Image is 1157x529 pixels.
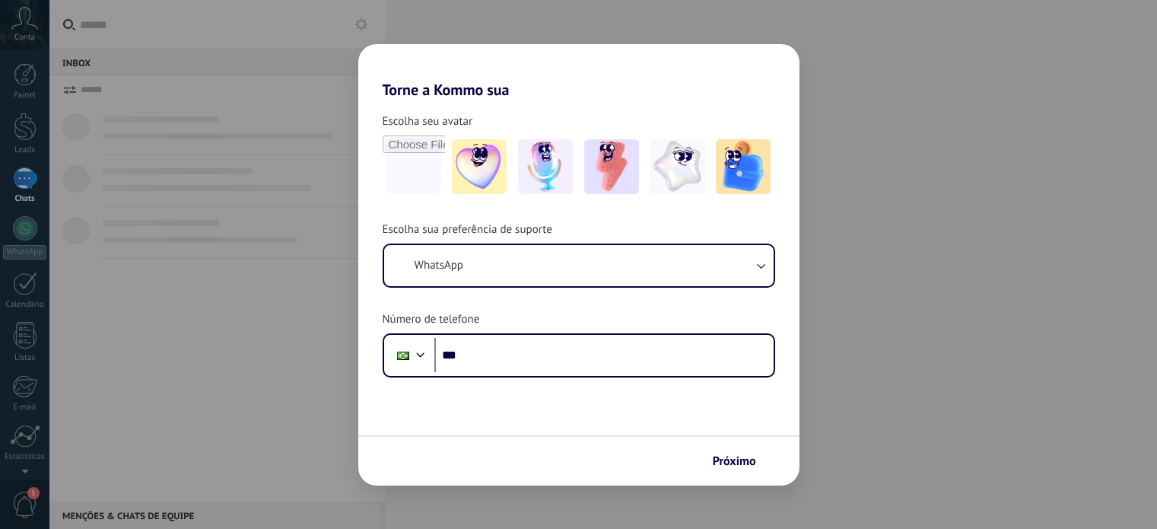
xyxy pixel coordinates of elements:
span: Próximo [713,456,756,467]
img: -5.jpeg [716,139,771,194]
img: -4.jpeg [650,139,705,194]
span: WhatsApp [415,258,463,273]
img: -2.jpeg [518,139,573,194]
h2: Torne a Kommo sua [358,44,799,99]
span: Número de telefone [383,312,480,327]
button: Próximo [706,448,777,474]
span: Escolha sua preferência de suporte [383,222,552,237]
span: Escolha seu avatar [383,114,473,129]
img: -1.jpeg [452,139,507,194]
button: WhatsApp [384,245,774,286]
img: -3.jpeg [584,139,639,194]
div: Brazil: + 55 [389,339,418,371]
